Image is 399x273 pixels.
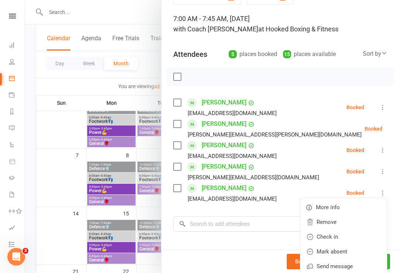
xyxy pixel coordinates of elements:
div: [EMAIL_ADDRESS][DOMAIN_NAME] [188,108,277,118]
div: [PERSON_NAME][EMAIL_ADDRESS][PERSON_NAME][DOMAIN_NAME] [188,130,362,139]
div: Booked [365,126,382,131]
a: Mark absent [300,244,387,259]
a: [PERSON_NAME] [202,182,246,194]
a: Check in [300,229,387,244]
div: Booked [347,148,364,153]
div: Booked [347,105,364,110]
div: 15 [283,50,291,58]
span: More info [316,203,340,212]
div: 5 [229,50,237,58]
div: [EMAIL_ADDRESS][DOMAIN_NAME] [188,194,277,204]
div: [PERSON_NAME][EMAIL_ADDRESS][DOMAIN_NAME] [188,173,319,182]
a: Product Sales [9,154,25,170]
a: [PERSON_NAME] [202,97,246,108]
div: Attendees [173,49,207,59]
input: Search to add attendees [173,216,387,232]
a: People [9,54,25,71]
a: [PERSON_NAME] [202,118,246,130]
button: Bulk add attendees [287,254,351,269]
div: Booked [347,169,364,174]
a: More info [300,200,387,215]
a: Assessments [9,220,25,237]
a: [PERSON_NAME] [202,139,246,151]
a: [PERSON_NAME] [202,161,246,173]
a: Dashboard [9,38,25,54]
a: Calendar [9,71,25,87]
a: Remove [300,215,387,229]
a: Reports [9,104,25,121]
span: 3 [23,248,28,254]
iframe: Intercom live chat [7,248,25,266]
span: at Hooked Boxing & Fitness [258,25,338,33]
div: Sort by [363,49,387,59]
div: Booked [347,190,364,196]
span: with Coach [PERSON_NAME] [173,25,258,33]
div: places available [283,49,336,59]
div: [EMAIL_ADDRESS][DOMAIN_NAME] [188,151,277,161]
a: Payments [9,87,25,104]
div: places booked [229,49,277,59]
div: 7:00 AM - 7:45 AM, [DATE] [173,14,387,34]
